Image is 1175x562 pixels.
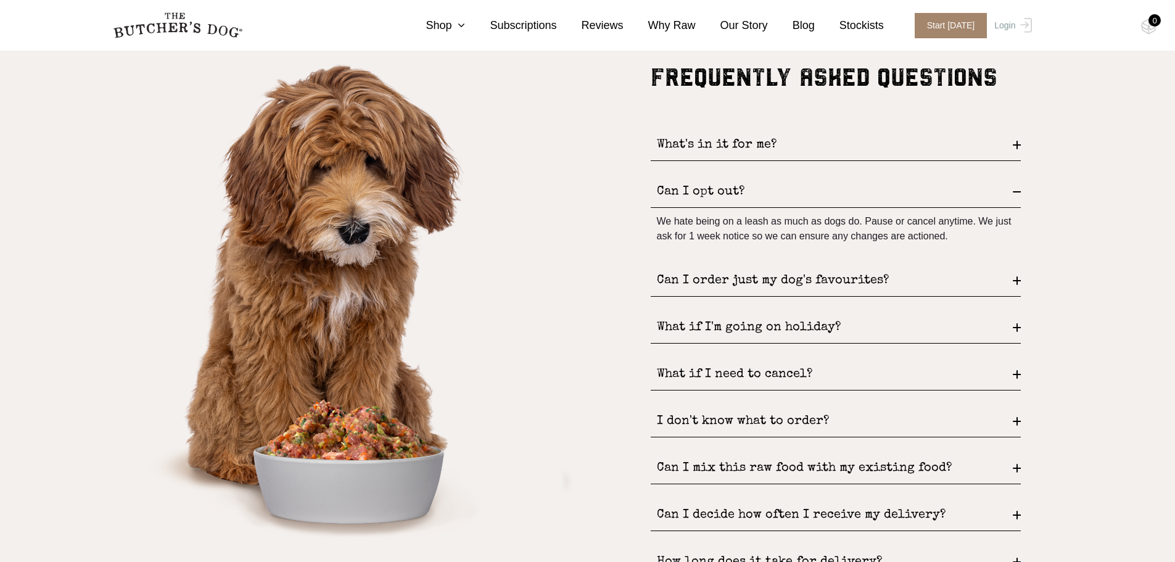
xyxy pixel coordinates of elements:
div: Can I opt out? [651,176,1021,208]
div: Can I order just my dog's favourites? [651,265,1021,297]
a: Shop [401,17,465,34]
a: Start [DATE] [902,13,992,38]
a: Our Story [696,17,768,34]
span: Start [DATE] [915,13,987,38]
a: Blog [768,17,815,34]
a: Stockists [815,17,884,34]
a: Login [991,13,1031,38]
div: What if I need to cancel? [651,359,1021,391]
img: TBD_Cart-Empty.png [1141,19,1156,35]
a: Subscriptions [465,17,556,34]
div: What if I'm going on holiday? [651,312,1021,344]
div: What's in it for me? [651,130,1021,161]
a: Why Raw [624,17,696,34]
a: Reviews [557,17,624,34]
div: 0 [1148,14,1161,27]
div: Can I decide how often I receive my delivery? [651,500,1021,531]
div: We hate being on a leash as much as dogs do. Pause or cancel anytime. We just ask for 1 week noti... [651,208,1021,250]
div: Can I mix this raw food with my existing food? [651,453,1021,484]
h3: FREQUENTLY ASKED QUESTIONS [651,63,1021,93]
div: I don't know what to order? [651,406,1021,437]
